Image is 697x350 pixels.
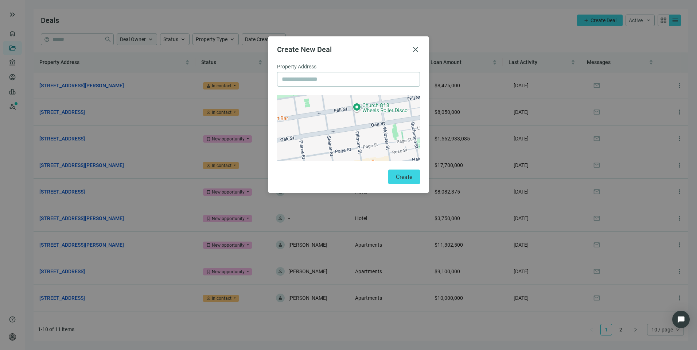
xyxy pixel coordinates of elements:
[277,45,332,54] span: Create New Deal
[411,45,420,54] button: close
[396,174,412,180] span: Create
[277,63,316,71] span: Property Address
[388,170,420,184] button: Create
[672,311,690,328] div: Open Intercom Messenger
